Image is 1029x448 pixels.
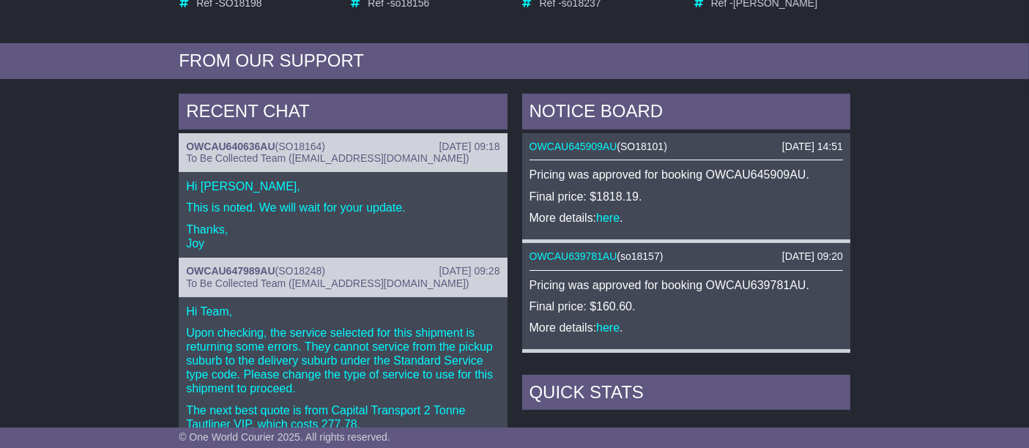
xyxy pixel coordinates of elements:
[530,211,843,225] p: More details: .
[530,278,843,292] p: Pricing was approved for booking OWCAU639781AU.
[186,403,499,431] p: The next best quote is from Capital Transport 2 Tonne Tautliner VIP, which costs 277.78.
[278,141,322,152] span: SO18164
[439,141,499,153] div: [DATE] 09:18
[530,141,843,153] div: ( )
[186,141,499,153] div: ( )
[522,94,850,133] div: NOTICE BOARD
[596,321,620,334] a: here
[530,190,843,204] p: Final price: $1818.19.
[186,265,275,277] a: OWCAU647989AU
[782,250,843,263] div: [DATE] 09:20
[186,305,499,318] p: Hi Team,
[179,431,390,443] span: © One World Courier 2025. All rights reserved.
[186,141,275,152] a: OWCAU640636AU
[439,265,499,277] div: [DATE] 09:28
[530,321,843,335] p: More details: .
[179,94,507,133] div: RECENT CHAT
[530,250,843,263] div: ( )
[186,223,499,250] p: Thanks, Joy
[530,141,617,152] a: OWCAU645909AU
[186,179,499,193] p: Hi [PERSON_NAME],
[179,51,850,72] div: FROM OUR SUPPORT
[186,201,499,214] p: This is noted. We will wait for your update.
[782,141,843,153] div: [DATE] 14:51
[530,168,843,182] p: Pricing was approved for booking OWCAU645909AU.
[186,326,499,396] p: Upon checking, the service selected for this shipment is returning some errors. They cannot servi...
[186,152,469,164] span: To Be Collected Team ([EMAIL_ADDRESS][DOMAIN_NAME])
[186,265,499,277] div: ( )
[278,265,322,277] span: SO18248
[530,299,843,313] p: Final price: $160.60.
[596,212,620,224] a: here
[530,250,617,262] a: OWCAU639781AU
[620,250,660,262] span: so18157
[620,141,664,152] span: SO18101
[186,277,469,289] span: To Be Collected Team ([EMAIL_ADDRESS][DOMAIN_NAME])
[522,375,850,414] div: Quick Stats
